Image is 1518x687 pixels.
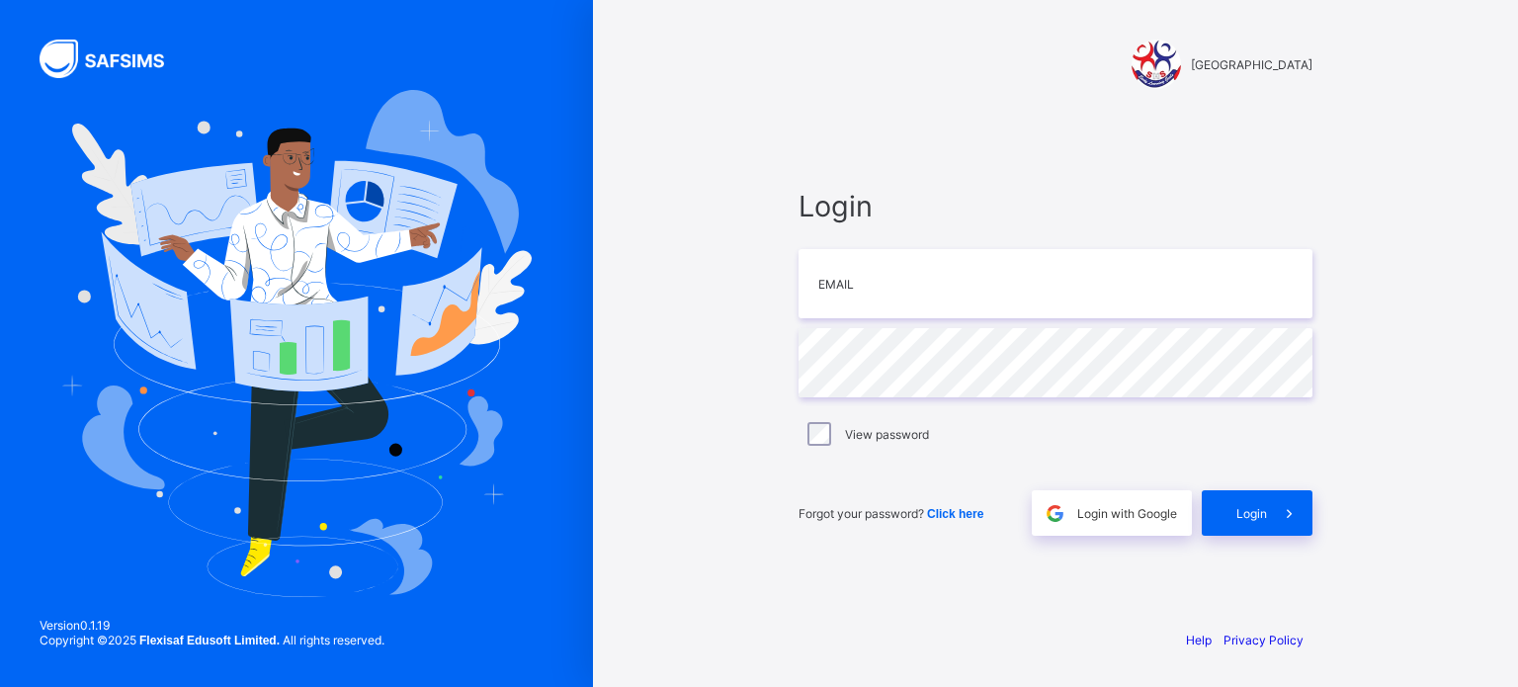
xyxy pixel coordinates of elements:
[40,40,188,78] img: SAFSIMS Logo
[799,506,983,521] span: Forgot your password?
[1077,506,1177,521] span: Login with Google
[845,427,929,442] label: View password
[1223,633,1304,647] a: Privacy Policy
[1044,502,1066,525] img: google.396cfc9801f0270233282035f929180a.svg
[40,633,384,647] span: Copyright © 2025 All rights reserved.
[40,618,384,633] span: Version 0.1.19
[927,506,983,521] a: Click here
[799,189,1312,223] span: Login
[61,90,532,596] img: Hero Image
[1236,506,1267,521] span: Login
[139,634,280,647] strong: Flexisaf Edusoft Limited.
[1186,633,1212,647] a: Help
[1191,57,1312,72] span: [GEOGRAPHIC_DATA]
[927,507,983,521] span: Click here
